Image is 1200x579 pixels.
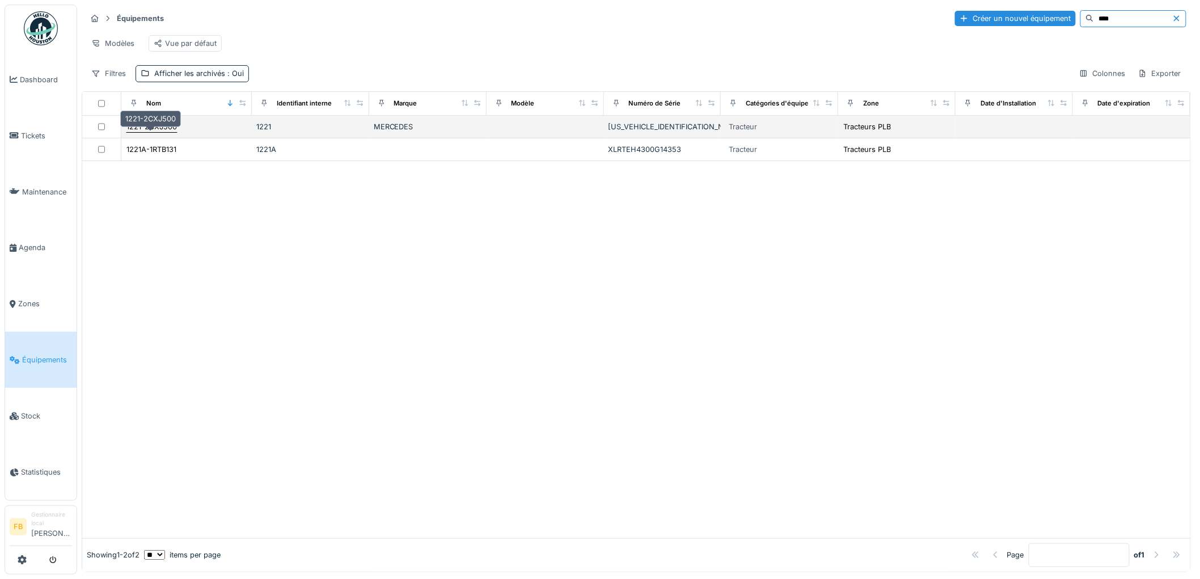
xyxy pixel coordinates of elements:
span: Stock [21,411,72,421]
div: Afficher les archivés [154,68,244,79]
div: [US_VEHICLE_IDENTIFICATION_NUMBER] [609,121,717,132]
div: Vue par défaut [154,38,217,49]
a: Statistiques [5,444,77,500]
div: Modèle [512,99,535,108]
div: items per page [144,550,221,560]
div: Catégories d'équipement [746,99,825,108]
span: Maintenance [22,187,72,197]
div: Showing 1 - 2 of 2 [87,550,140,560]
div: Numéro de Série [629,99,681,108]
span: Tickets [21,130,72,141]
a: Tickets [5,108,77,164]
a: FB Gestionnaire local[PERSON_NAME] [10,510,72,546]
div: 1221-2CXJ500 [120,111,181,127]
strong: Équipements [112,13,168,24]
li: FB [10,518,27,535]
a: Stock [5,388,77,444]
span: Statistiques [21,467,72,477]
div: Marque [394,99,417,108]
span: Dashboard [20,74,72,85]
div: Tracteur [729,144,757,155]
li: [PERSON_NAME] [31,510,72,543]
a: Maintenance [5,164,77,220]
div: Page [1007,550,1024,560]
div: Date d'Installation [981,99,1036,108]
div: Exporter [1133,65,1186,82]
strong: of 1 [1134,550,1145,560]
div: Identifiant interne [277,99,332,108]
a: Zones [5,276,77,332]
div: Tracteurs PLB [843,121,891,132]
div: Date d'expiration [1098,99,1151,108]
div: Tracteurs PLB [843,144,891,155]
div: 1221A [256,144,365,155]
div: Colonnes [1074,65,1131,82]
div: 1221 [256,121,365,132]
div: MERCEDES [374,121,482,132]
div: Zone [863,99,879,108]
div: Tracteur [729,121,757,132]
div: Filtres [86,65,131,82]
a: Équipements [5,332,77,388]
div: 1221A-1RTB131 [126,144,176,155]
a: Dashboard [5,52,77,108]
span: Équipements [22,354,72,365]
span: Agenda [19,242,72,253]
div: Modèles [86,35,140,52]
a: Agenda [5,220,77,276]
img: Badge_color-CXgf-gQk.svg [24,11,58,45]
span: : Oui [225,69,244,78]
div: XLRTEH4300G14353 [609,144,717,155]
div: Gestionnaire local [31,510,72,528]
span: Zones [18,298,72,309]
div: Créer un nouvel équipement [955,11,1076,26]
div: Nom [146,99,161,108]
